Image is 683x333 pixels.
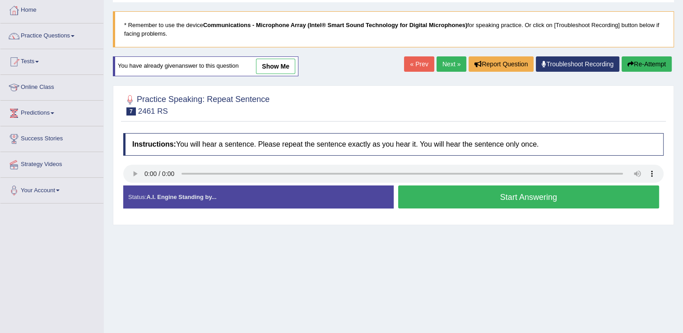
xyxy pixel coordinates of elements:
[398,185,660,208] button: Start Answering
[622,56,672,72] button: Re-Attempt
[146,194,216,200] strong: A.I. Engine Standing by...
[0,126,103,149] a: Success Stories
[123,133,664,156] h4: You will hear a sentence. Please repeat the sentence exactly as you hear it. You will hear the se...
[0,101,103,123] a: Predictions
[113,11,674,47] blockquote: * Remember to use the device for speaking practice. Or click on [Troubleshoot Recording] button b...
[138,107,168,116] small: 2461 RS
[0,49,103,72] a: Tests
[404,56,434,72] a: « Prev
[536,56,619,72] a: Troubleshoot Recording
[113,56,298,76] div: You have already given answer to this question
[469,56,534,72] button: Report Question
[0,75,103,97] a: Online Class
[0,23,103,46] a: Practice Questions
[123,185,394,208] div: Status:
[203,22,467,28] b: Communications - Microphone Array (Intel® Smart Sound Technology for Digital Microphones)
[256,59,295,74] a: show me
[0,152,103,175] a: Strategy Videos
[0,178,103,200] a: Your Account
[123,93,269,116] h2: Practice Speaking: Repeat Sentence
[126,107,136,116] span: 7
[132,140,176,148] b: Instructions:
[437,56,466,72] a: Next »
